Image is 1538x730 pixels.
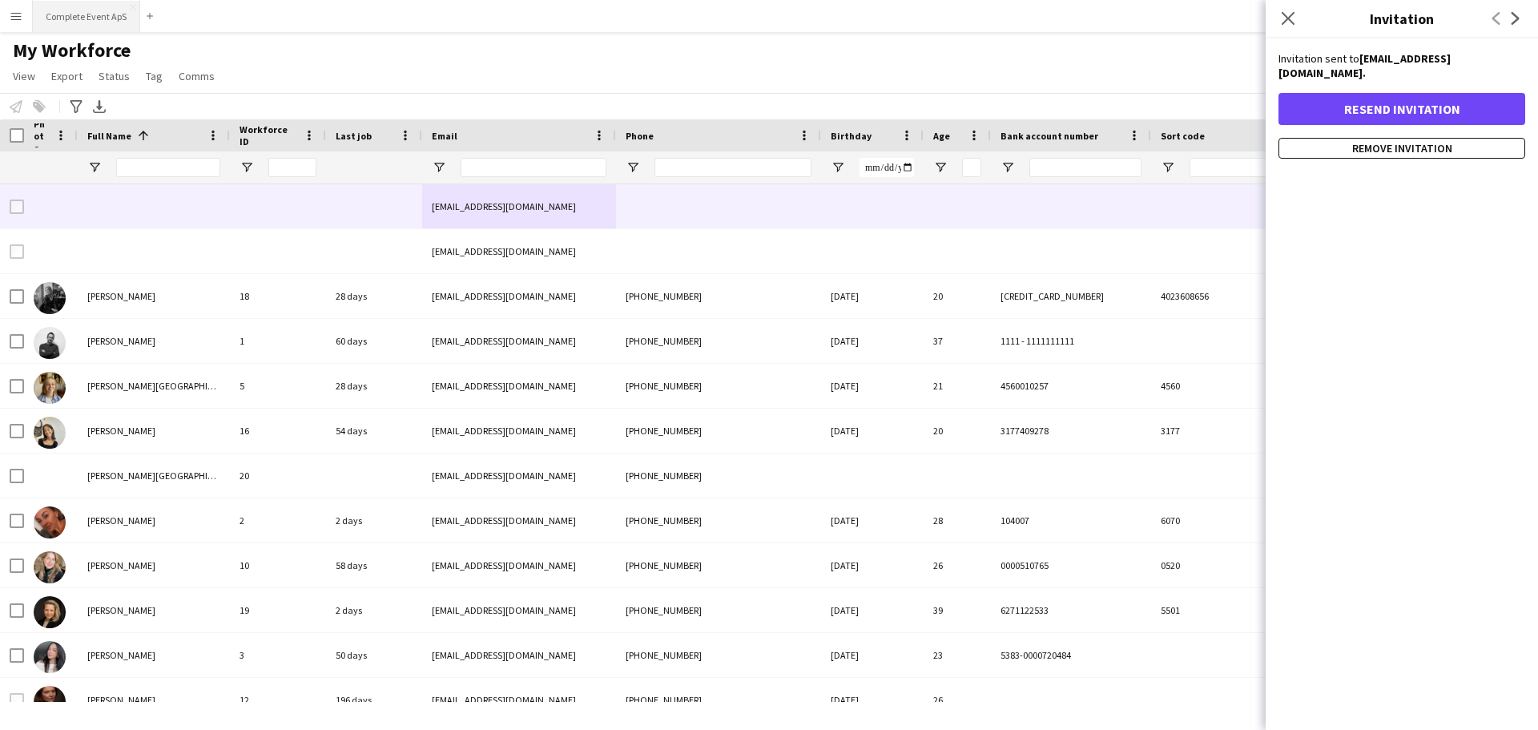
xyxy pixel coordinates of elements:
input: Age Filter Input [962,158,981,177]
span: 3177 [1161,425,1180,437]
button: Open Filter Menu [432,160,446,175]
button: Remove invitation [1278,138,1525,159]
input: Bank account number Filter Input [1029,158,1141,177]
span: Full Name [87,130,131,142]
div: 20 [924,274,991,318]
img: Ida Lillie [34,417,66,449]
div: 28 days [326,364,422,408]
div: [PHONE_NUMBER] [616,498,821,542]
span: [PERSON_NAME][GEOGRAPHIC_DATA] [87,380,244,392]
div: [EMAIL_ADDRESS][DOMAIN_NAME] [422,274,616,318]
p: Invitation sent to [1278,51,1525,80]
div: [EMAIL_ADDRESS][DOMAIN_NAME] [422,588,616,632]
input: Phone Filter Input [654,158,811,177]
button: Open Filter Menu [933,160,948,175]
div: [DATE] [821,274,924,318]
div: 58 days [326,543,422,587]
div: [DATE] [821,409,924,453]
span: [PERSON_NAME] [87,694,155,706]
span: My Workforce [13,38,131,63]
span: Email [432,130,457,142]
div: [PHONE_NUMBER] [616,409,821,453]
span: 3177409278 [1001,425,1049,437]
a: Export [45,66,89,87]
div: 2 days [326,588,422,632]
div: 18 [230,274,326,318]
div: [EMAIL_ADDRESS][DOMAIN_NAME] [422,543,616,587]
div: 10 [230,543,326,587]
input: Workforce ID Filter Input [268,158,316,177]
button: Resend invitation [1278,93,1525,125]
input: Row Selection is disabled for this row (unchecked) [10,693,24,708]
input: Birthday Filter Input [860,158,914,177]
span: Bank account number [1001,130,1098,142]
img: Louise Jensen [34,506,66,538]
span: Tag [146,69,163,83]
div: [DATE] [821,588,924,632]
span: Photo [34,118,49,154]
div: [PHONE_NUMBER] [616,364,821,408]
div: 54 days [326,409,422,453]
h3: Invitation [1266,8,1538,29]
div: 37 [924,319,991,363]
div: [DATE] [821,678,924,722]
span: Sort code [1161,130,1205,142]
span: [PERSON_NAME] [87,604,155,616]
div: [EMAIL_ADDRESS][DOMAIN_NAME] [422,409,616,453]
div: [DATE] [821,319,924,363]
strong: [EMAIL_ADDRESS][DOMAIN_NAME]. [1278,51,1451,80]
div: 26 [924,543,991,587]
span: 104007 [1001,514,1029,526]
button: Open Filter Menu [87,160,102,175]
div: 28 [924,498,991,542]
button: Open Filter Menu [831,160,845,175]
input: Row Selection is disabled for this row (unchecked) [10,244,24,259]
span: 5383-0000720484 [1001,649,1071,661]
div: 1 [230,319,326,363]
span: 5501 [1161,604,1180,616]
input: Row Selection is disabled for this row (unchecked) [10,200,24,214]
div: 21 [924,364,991,408]
button: Complete Event ApS [33,1,140,32]
div: [DATE] [821,498,924,542]
span: 4560 [1161,380,1180,392]
div: 28 days [326,274,422,318]
span: 0520 [1161,559,1180,571]
img: Emilie Budde-Lund [34,372,66,404]
div: 60 days [326,319,422,363]
span: Last job [336,130,372,142]
div: [PHONE_NUMBER] [616,454,821,498]
input: Sort code Filter Input [1190,158,1302,177]
span: Age [933,130,950,142]
span: Comms [179,69,215,83]
span: [PERSON_NAME] [87,425,155,437]
span: Status [99,69,130,83]
div: [EMAIL_ADDRESS][DOMAIN_NAME] [422,678,616,722]
span: Workforce ID [240,123,297,147]
span: [PERSON_NAME] [87,559,155,571]
a: Status [92,66,136,87]
div: [PHONE_NUMBER] [616,274,821,318]
span: [PERSON_NAME] [87,290,155,302]
span: Phone [626,130,654,142]
span: [PERSON_NAME][GEOGRAPHIC_DATA] [87,470,244,482]
img: Louise Stoltze Møller [34,596,66,628]
div: 19 [230,588,326,632]
app-action-btn: Advanced filters [66,97,86,116]
div: 23 [924,633,991,677]
div: [EMAIL_ADDRESS][DOMAIN_NAME] [422,229,616,273]
span: [PERSON_NAME] [87,649,155,661]
div: [EMAIL_ADDRESS][DOMAIN_NAME] [422,184,616,228]
input: Full Name Filter Input [116,158,220,177]
span: 6070 [1161,514,1180,526]
div: [PHONE_NUMBER] [616,633,821,677]
span: 4560010257 [1001,380,1049,392]
div: 16 [230,409,326,453]
app-action-btn: Export XLSX [90,97,109,116]
div: 50 days [326,633,422,677]
div: [EMAIL_ADDRESS][DOMAIN_NAME] [422,454,616,498]
div: 5 [230,364,326,408]
div: [PHONE_NUMBER] [616,319,821,363]
a: Comms [172,66,221,87]
img: Christian Brøckner [34,327,66,359]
